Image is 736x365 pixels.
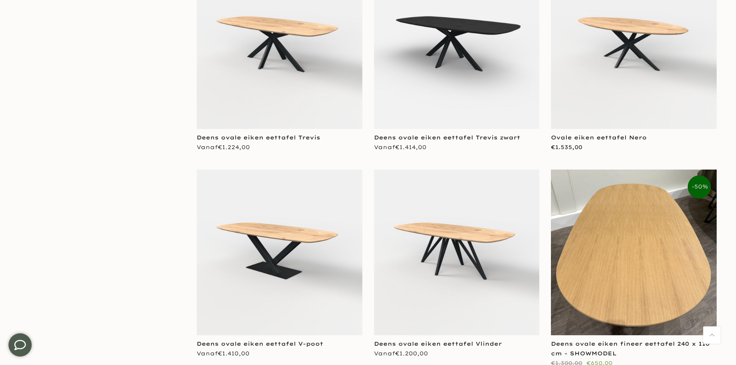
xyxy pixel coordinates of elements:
span: €1.414,00 [395,144,427,151]
span: Vanaf [197,350,250,357]
span: Vanaf [374,144,427,151]
a: Deens ovale eiken eettafel Trevis [197,134,320,141]
span: €1.200,00 [395,350,428,357]
span: -50% [688,175,711,199]
a: Deens ovale eiken fineer eettafel 240 x 110 cm - SHOWMODEL [551,340,710,357]
a: Terug naar boven [703,326,721,344]
a: Deens ovale eiken eettafel V-poot [197,340,323,347]
span: €1.410,00 [218,350,250,357]
a: Deens ovale eiken eettafel Trevis zwart [374,134,520,141]
span: Vanaf [374,350,428,357]
span: €1.535,00 [551,144,582,151]
a: Deens ovale eiken eettafel Vlinder [374,340,502,347]
a: Ovale eiken eettafel Nero [551,134,647,141]
iframe: toggle-frame [1,326,39,364]
span: €1.224,00 [218,144,250,151]
span: Vanaf [197,144,250,151]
